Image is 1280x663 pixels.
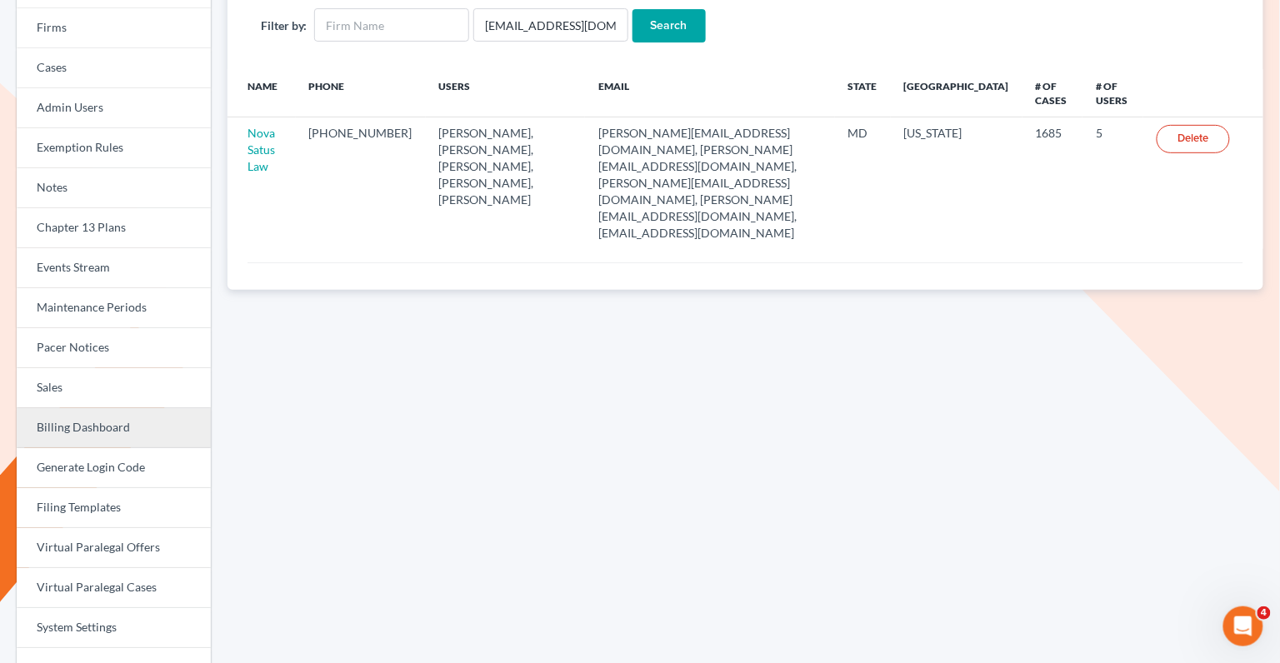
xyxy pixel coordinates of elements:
a: Virtual Paralegal Offers [17,528,211,568]
a: Billing Dashboard [17,408,211,448]
a: Sales [17,368,211,408]
a: Cases [17,48,211,88]
input: Search [632,9,706,42]
a: Firms [17,8,211,48]
input: Firm Name [314,8,469,42]
td: 1685 [1022,117,1083,249]
a: Virtual Paralegal Cases [17,568,211,608]
a: Delete [1157,125,1230,153]
th: Email [585,69,835,117]
td: MD [835,117,891,249]
a: Filing Templates [17,488,211,528]
label: Filter by: [261,17,307,34]
a: Chapter 13 Plans [17,208,211,248]
th: # of Users [1082,69,1143,117]
input: Users [473,8,628,42]
td: [PERSON_NAME], [PERSON_NAME], [PERSON_NAME], [PERSON_NAME], [PERSON_NAME] [426,117,585,249]
a: Admin Users [17,88,211,128]
th: Name [227,69,296,117]
iframe: Intercom live chat [1223,606,1263,646]
th: Users [426,69,585,117]
th: # of Cases [1022,69,1083,117]
a: Notes [17,168,211,208]
td: [PHONE_NUMBER] [296,117,426,249]
a: Exemption Rules [17,128,211,168]
th: Phone [296,69,426,117]
a: Generate Login Code [17,448,211,488]
a: Maintenance Periods [17,288,211,328]
th: [GEOGRAPHIC_DATA] [891,69,1022,117]
span: 4 [1257,606,1271,620]
td: [US_STATE] [891,117,1022,249]
a: Nova Satus Law [247,126,275,173]
th: State [835,69,891,117]
td: [PERSON_NAME][EMAIL_ADDRESS][DOMAIN_NAME], [PERSON_NAME][EMAIL_ADDRESS][DOMAIN_NAME], [PERSON_NAM... [585,117,835,249]
a: Pacer Notices [17,328,211,368]
a: System Settings [17,608,211,648]
a: Events Stream [17,248,211,288]
td: 5 [1082,117,1143,249]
